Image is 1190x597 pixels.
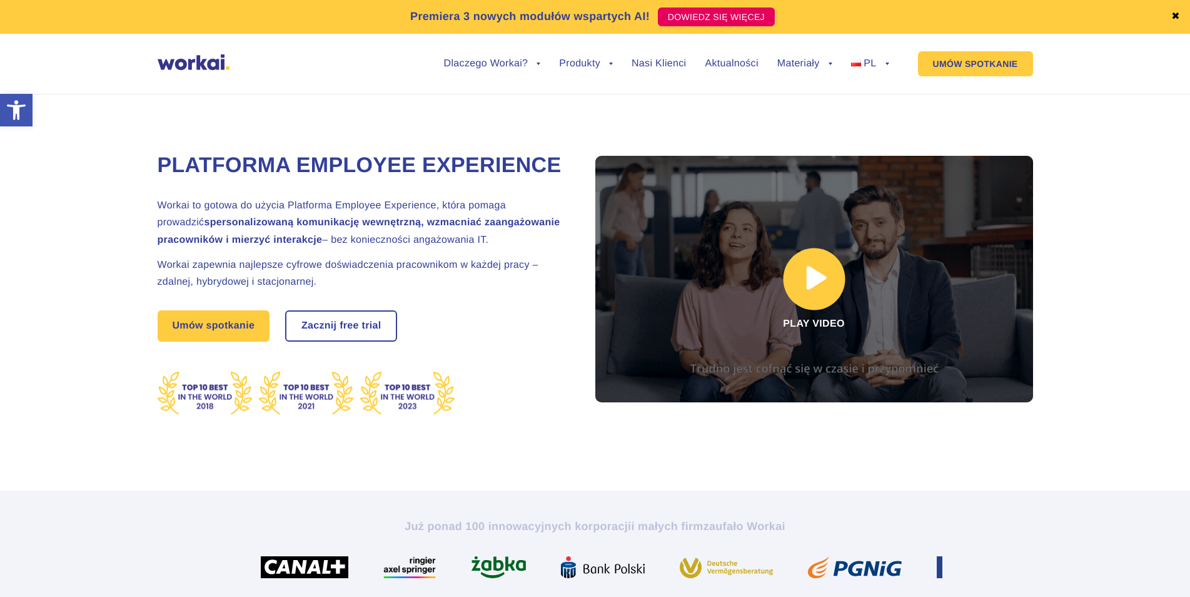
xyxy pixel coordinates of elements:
[595,156,1033,402] div: Play video
[658,8,775,26] a: DOWIEDZ SIĘ WIĘCEJ
[631,520,703,533] i: i małych firm
[918,51,1033,76] a: UMÓW SPOTKANIE
[559,59,613,69] a: Produkty
[158,310,270,342] a: Umów spotkanie
[158,197,564,248] h2: Workai to gotowa do użycia Platforma Employee Experience, która pomaga prowadzić – bez koniecznoś...
[158,217,560,245] strong: spersonalizowaną komunikację wewnętrzną, wzmacniać zaangażowanie pracowników i mierzyć interakcje
[158,257,564,290] h2: Workai zapewnia najlepsze cyfrowe doświadczenia pracownikom w każdej pracy – zdalnej, hybrydowej ...
[632,59,686,69] a: Nasi Klienci
[777,59,832,69] a: Materiały
[410,8,650,25] p: Premiera 3 nowych modułów wspartych AI!
[248,519,942,534] h2: Już ponad 100 innowacyjnych korporacji zaufało Workai
[1171,12,1180,22] a: ✖
[158,151,564,180] h1: Platforma Employee Experience
[864,58,876,69] span: PL
[286,312,396,340] a: Zacznij free trial
[705,59,758,69] a: Aktualności
[444,59,541,69] a: Dlaczego Workai?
